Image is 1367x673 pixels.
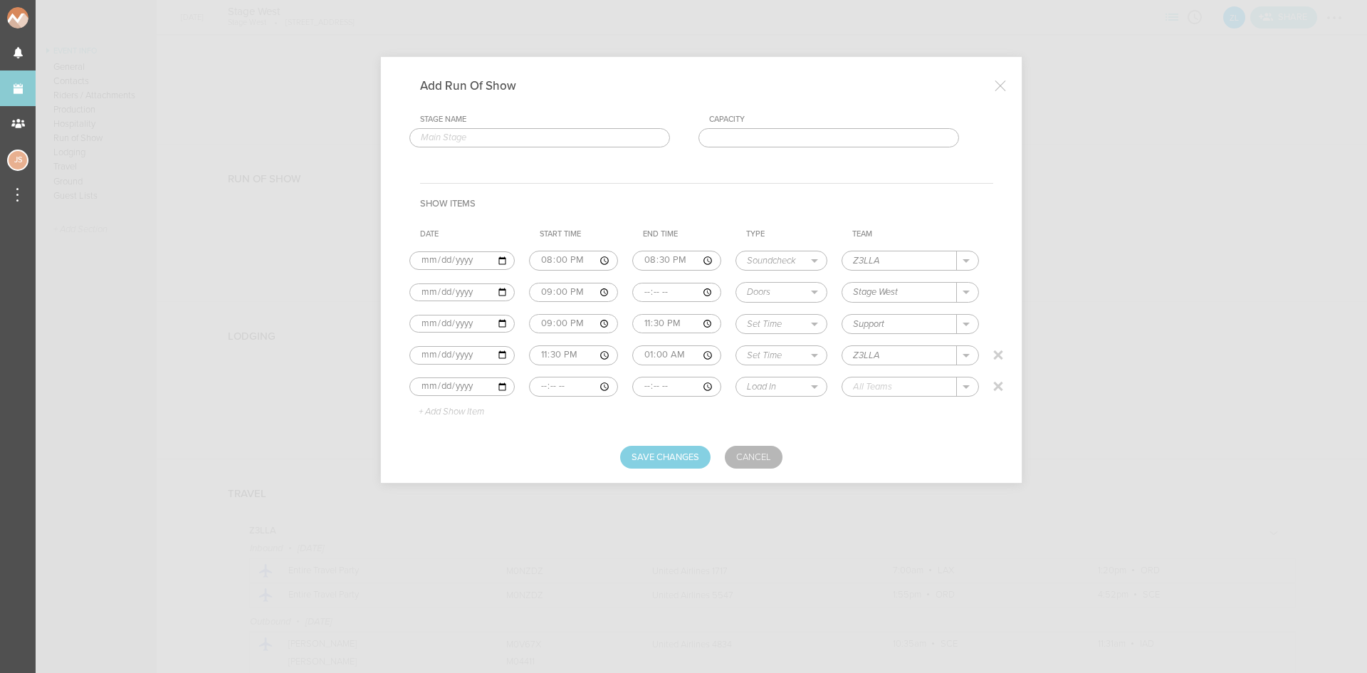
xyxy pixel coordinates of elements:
div: Stage Name [420,115,670,125]
h4: Add Run Of Show [420,78,538,93]
th: Team [842,224,993,245]
th: End Time [632,224,735,245]
th: Date [409,224,529,245]
button: . [957,251,978,270]
input: All Teams [842,283,957,301]
input: All Teams [842,251,957,270]
th: Type [735,224,842,245]
input: All Teams [842,377,957,396]
img: NOMAD [7,7,88,28]
button: . [957,346,978,365]
input: Main Stage [409,128,670,148]
button: Save Changes [620,446,711,469]
h4: Show Items [420,183,993,224]
p: + Add Show Item [408,407,484,418]
a: Cancel [725,446,782,469]
div: Capacity [709,115,959,125]
button: . [957,283,978,301]
div: Jessica Smith [7,150,28,171]
th: Start Time [529,224,632,245]
button: . [957,377,978,396]
input: All Teams [842,346,957,365]
input: All Teams [842,315,957,333]
button: . [957,315,978,333]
